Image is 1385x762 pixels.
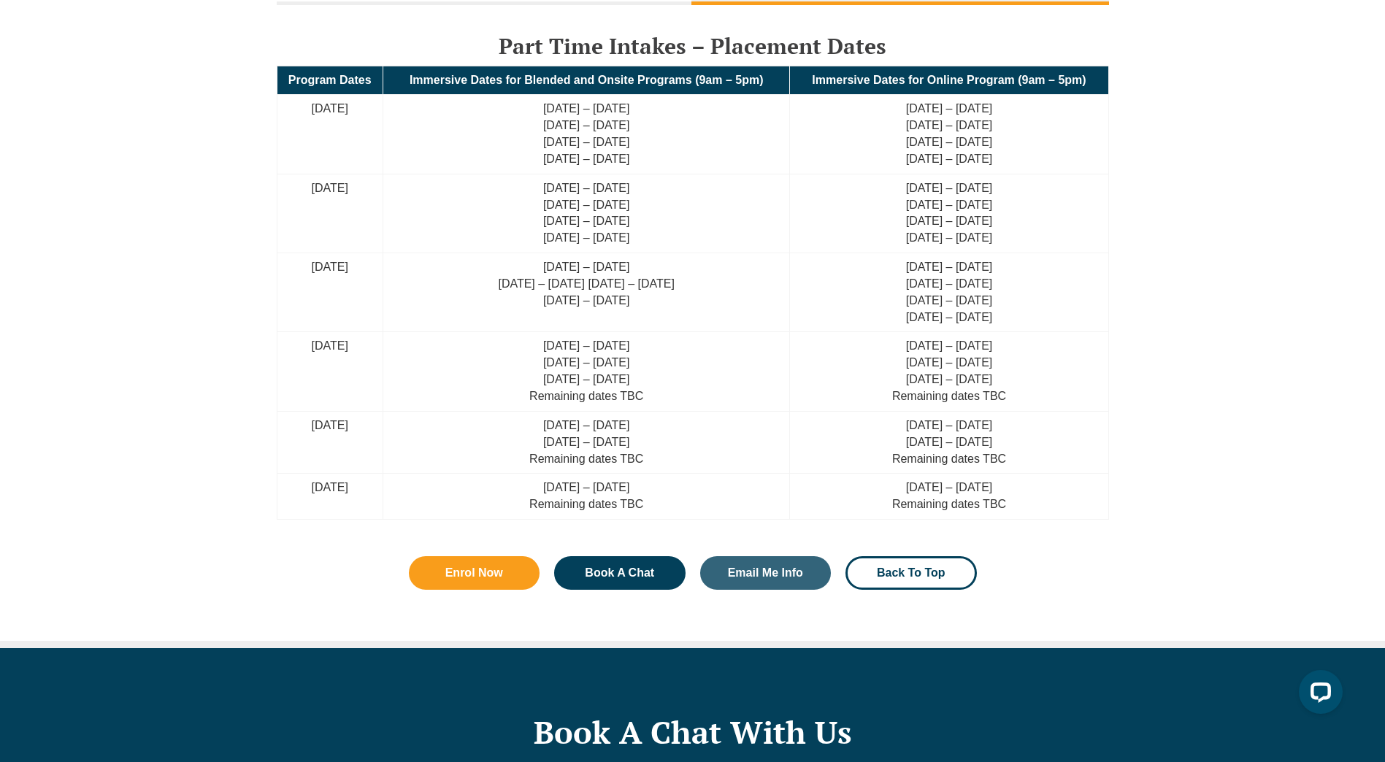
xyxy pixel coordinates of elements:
span: Immersive Dates for Blended and Onsite Programs (9am – 5pm) [410,74,764,86]
span: Back To Top [877,567,945,579]
a: Enrol Now [409,556,540,590]
a: Back To Top [845,556,977,590]
a: Email Me Info [700,556,832,590]
span: Immersive Dates for Online Program (9am – 5pm) [812,74,1086,86]
td: [DATE] – [DATE] [DATE] – [DATE] [DATE] – [DATE] [DATE] – [DATE] [383,253,790,332]
td: [DATE] [277,474,383,520]
td: [DATE] [277,332,383,411]
td: [DATE] – [DATE] [DATE] – [DATE] [DATE] – [DATE] [DATE] – [DATE] [790,174,1108,253]
td: [DATE] – [DATE] Remaining dates TBC [383,474,790,520]
td: [DATE] – [DATE] [DATE] – [DATE] [DATE] – [DATE] Remaining dates TBC [790,332,1108,411]
td: [DATE] – [DATE] [DATE] – [DATE] [DATE] – [DATE] Remaining dates TBC [383,332,790,411]
span: Program Dates [288,74,372,86]
td: [DATE] – [DATE] [DATE] – [DATE] [DATE] – [DATE] [DATE] – [DATE] [383,95,790,174]
td: [DATE] – [DATE] Remaining dates TBC [790,474,1108,520]
iframe: LiveChat chat widget [1287,664,1348,726]
span: Enrol Now [445,567,503,579]
span: Book A Chat [585,567,654,579]
td: [DATE] [277,253,383,332]
td: [DATE] – [DATE] [DATE] – [DATE] [DATE] – [DATE] [DATE] – [DATE] [383,174,790,253]
h2: Book A Chat With Us [277,714,1109,750]
td: [DATE] [277,411,383,474]
span: Email Me Info [728,567,803,579]
td: [DATE] [277,174,383,253]
td: [DATE] [277,95,383,174]
td: [DATE] – [DATE] [DATE] – [DATE] Remaining dates TBC [790,411,1108,474]
td: [DATE] – [DATE] [DATE] – [DATE] [DATE] – [DATE] [DATE] – [DATE] [790,253,1108,332]
a: Book A Chat [554,556,686,590]
td: [DATE] – [DATE] [DATE] – [DATE] Remaining dates TBC [383,411,790,474]
td: [DATE] – [DATE] [DATE] – [DATE] [DATE] – [DATE] [DATE] – [DATE] [790,95,1108,174]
